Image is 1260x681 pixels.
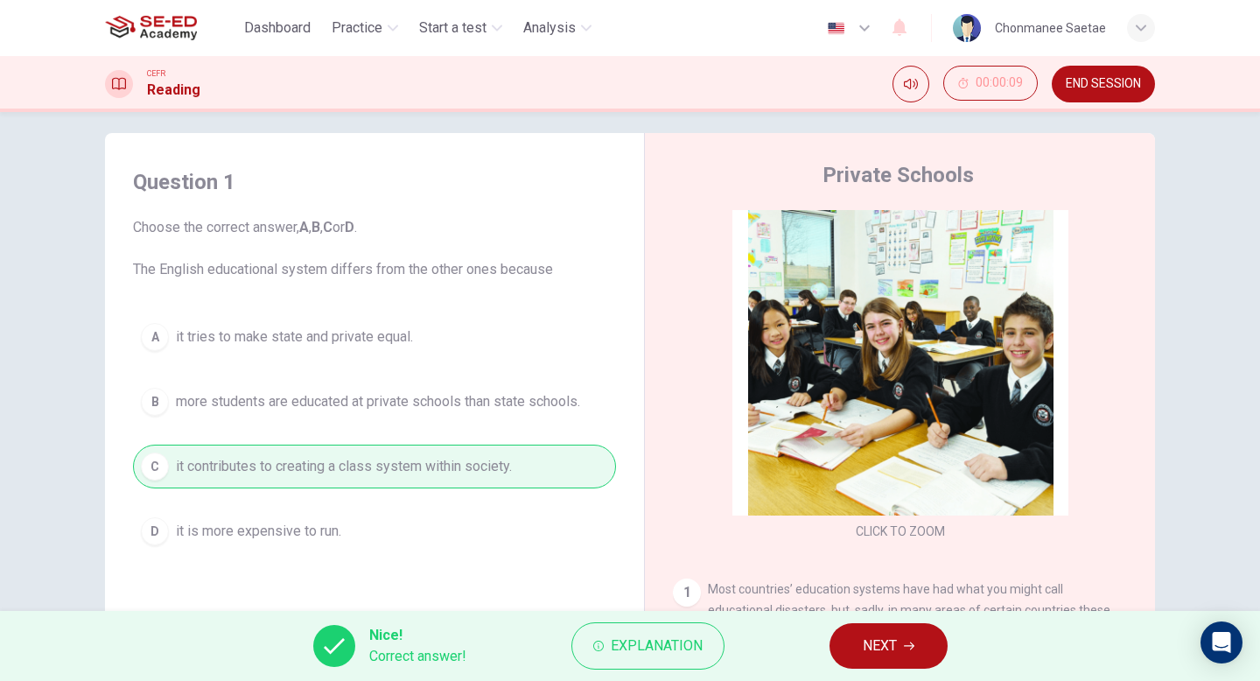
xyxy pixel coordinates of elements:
button: END SESSION [1052,66,1155,102]
img: SE-ED Academy logo [105,11,197,46]
button: NEXT [829,623,948,669]
div: Chonmanee Saetae [995,18,1106,39]
span: Start a test [419,18,486,39]
h1: Reading [147,80,200,101]
img: Profile picture [953,14,981,42]
button: Practice [325,12,405,44]
b: A [299,219,309,235]
button: Analysis [516,12,598,44]
span: Explanation [611,634,703,658]
div: Mute [892,66,929,102]
button: Explanation [571,622,724,670]
span: 00:00:09 [976,76,1023,90]
button: 00:00:09 [943,66,1038,101]
span: Practice [332,18,382,39]
button: Dashboard [237,12,318,44]
h4: Private Schools [822,161,974,189]
span: Choose the correct answer, , , or . The English educational system differs from the other ones be... [133,217,616,280]
a: SE-ED Academy logo [105,11,237,46]
img: en [825,22,847,35]
span: Nice! [369,625,466,646]
span: Dashboard [244,18,311,39]
div: Open Intercom Messenger [1200,621,1242,663]
div: 1 [673,579,701,607]
button: Start a test [412,12,509,44]
b: D [345,219,354,235]
span: Analysis [523,18,576,39]
div: Hide [943,66,1038,102]
b: C [323,219,332,235]
b: B [311,219,320,235]
span: END SESSION [1066,77,1141,91]
span: NEXT [863,634,897,658]
span: CEFR [147,67,165,80]
span: Correct answer! [369,646,466,667]
h4: Question 1 [133,168,616,196]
